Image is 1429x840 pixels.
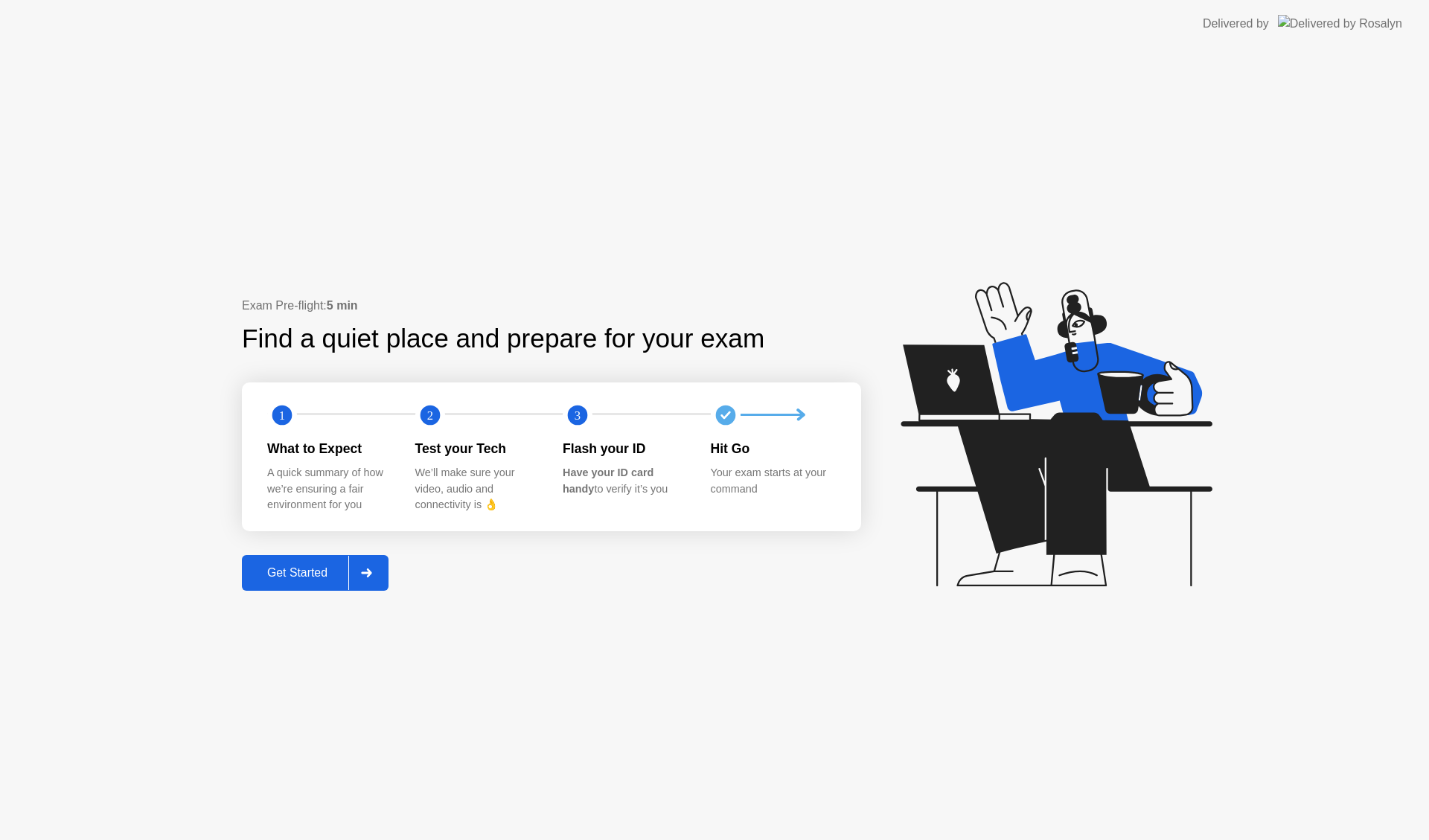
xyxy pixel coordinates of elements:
div: Delivered by [1203,15,1269,33]
div: What to Expect [267,439,391,458]
img: Delivered by Rosalyn [1278,15,1402,32]
text: 2 [426,408,432,422]
b: 5 min [327,299,358,312]
div: A quick summary of how we’re ensuring a fair environment for you [267,465,391,513]
button: Get Started [242,555,389,591]
div: Flash your ID [563,439,687,458]
text: 3 [575,408,581,422]
div: Test your Tech [415,439,540,458]
div: Hit Go [711,439,835,458]
text: 1 [279,408,285,422]
b: Have your ID card handy [563,467,653,495]
div: Get Started [246,566,348,580]
div: We’ll make sure your video, audio and connectivity is 👌 [415,465,540,513]
div: Find a quiet place and prepare for your exam [242,319,767,359]
div: Your exam starts at your command [711,465,835,497]
div: Exam Pre-flight: [242,297,861,315]
div: to verify it’s you [563,465,687,497]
